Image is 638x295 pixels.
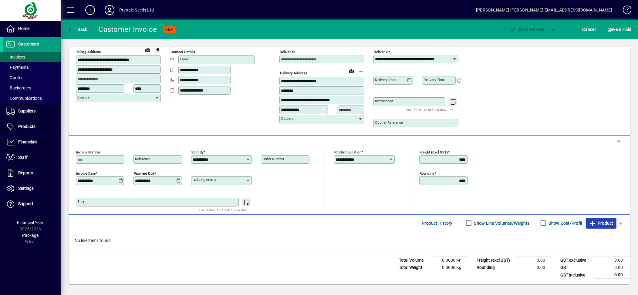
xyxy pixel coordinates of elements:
[3,166,61,181] a: Reports
[548,220,583,226] label: Show Cost/Profit
[586,218,616,229] button: Product
[557,264,594,271] td: GST
[18,155,28,160] span: Staff
[67,27,87,32] span: Back
[476,5,612,15] div: [PERSON_NAME] [PERSON_NAME][EMAIL_ADDRESS][DOMAIN_NAME]
[18,186,34,191] span: Settings
[6,75,23,80] span: Quotes
[99,25,157,34] div: Customer Invoice
[608,27,611,32] span: S
[6,55,25,59] span: Invoices
[180,57,189,61] mat-label: Email
[6,85,31,90] span: Backorders
[3,93,61,103] a: Communications
[61,24,94,35] app-page-header-button: Back
[76,171,96,176] mat-label: Invoice date
[119,5,154,15] div: Prebble Seeds Ltd
[69,231,630,250] div: No line items found
[3,62,61,72] a: Payments
[375,99,393,103] mat-label: Instructions
[509,27,544,32] span: ost & Email
[607,24,633,35] button: Save & Hold
[396,257,432,264] td: Total Volume
[516,257,552,264] td: 0.00
[3,181,61,196] a: Settings
[193,178,216,182] mat-label: Delivery status
[80,5,100,15] button: Add
[419,218,455,229] button: Product History
[557,271,594,279] td: GST inclusive
[153,45,162,55] button: Copy to Delivery address
[66,24,89,35] button: Back
[474,257,516,264] td: Freight (excl GST)
[396,264,432,271] td: Total Weight
[280,50,295,54] mat-label: Deliver To
[18,42,39,46] span: Customers
[334,150,361,154] mat-label: Product location
[608,25,632,34] span: ave & Hold
[582,25,596,34] span: Cancel
[506,24,547,35] button: Post & Email
[474,264,516,271] td: Rounding
[262,157,284,161] mat-label: Order number
[18,201,33,206] span: Support
[3,196,61,212] a: Support
[18,170,33,175] span: Reports
[406,106,454,113] mat-hint: Use 'Enter' to start a new line
[77,199,84,203] mat-label: Title
[6,65,29,70] span: Payments
[3,104,61,119] a: Suppliers
[589,218,613,228] span: Product
[3,72,61,83] a: Quotes
[18,26,29,31] span: Home
[420,171,434,176] mat-label: Rounding
[3,21,61,36] a: Home
[18,139,37,144] span: Financials
[3,150,61,165] a: Staff
[516,264,552,271] td: 0.00
[346,66,356,76] a: View on map
[374,50,390,54] mat-label: Deliver via
[100,5,119,15] button: Profile
[356,66,366,76] button: Choose address
[3,135,61,150] a: Financials
[424,78,445,82] mat-label: Delivery time
[618,1,630,21] a: Knowledge Base
[420,150,448,154] mat-label: Freight (excl GST)
[594,264,630,271] td: 0.00
[199,206,247,213] mat-hint: Use 'Enter' to start a new line
[135,157,150,161] mat-label: Reference
[76,150,100,154] mat-label: Invoice number
[432,257,469,264] td: 0.0000 M³
[143,45,153,55] a: View on map
[3,52,61,62] a: Invoices
[581,24,597,35] button: Cancel
[18,109,35,113] span: Suppliers
[191,150,203,154] mat-label: Sold by
[18,124,35,129] span: Products
[22,233,39,238] span: Package
[17,220,44,225] span: Financial Year
[166,28,173,32] span: NEW
[6,96,42,101] span: Communications
[473,220,530,226] label: Show Line Volumes/Weights
[519,27,522,32] span: P
[281,116,293,121] mat-label: Country
[432,264,469,271] td: 0.0000 Kg
[134,171,154,176] mat-label: Payment due
[594,271,630,279] td: 0.00
[594,257,630,264] td: 0.00
[375,78,396,82] mat-label: Delivery date
[77,95,89,99] mat-label: Country
[422,218,453,228] span: Product History
[3,119,61,134] a: Products
[3,83,61,93] a: Backorders
[557,257,594,264] td: GST exclusive
[375,120,403,125] mat-label: Courier Reference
